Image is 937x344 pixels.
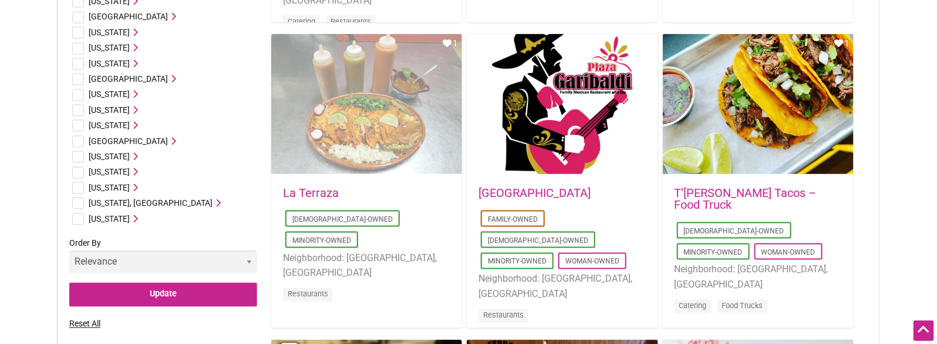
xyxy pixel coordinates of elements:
span: [US_STATE] [89,59,130,68]
a: Restaurants [331,17,371,26]
span: [US_STATE] [89,89,130,99]
li: Neighborhood: [GEOGRAPHIC_DATA], [GEOGRAPHIC_DATA] [675,262,842,292]
a: Minority-Owned [292,236,351,245]
a: Restaurants [483,311,524,320]
a: Woman-Owned [565,258,619,266]
a: Restaurants [288,290,328,299]
span: [US_STATE], [GEOGRAPHIC_DATA] [89,198,213,208]
a: Minority-Owned [684,248,743,256]
span: [US_STATE] [89,183,130,192]
span: [US_STATE] [89,28,130,37]
div: Scroll Back to Top [914,320,934,341]
li: Neighborhood: [GEOGRAPHIC_DATA], [GEOGRAPHIC_DATA] [478,272,646,302]
a: Catering [679,302,707,310]
a: Minority-Owned [488,258,547,266]
span: [GEOGRAPHIC_DATA] [89,74,168,84]
span: [US_STATE] [89,167,130,176]
span: [GEOGRAPHIC_DATA] [89,136,168,146]
span: [US_STATE] [89,105,130,115]
span: [US_STATE] [89,152,130,161]
span: [US_STATE] [89,43,130,52]
input: Update [69,283,257,307]
a: [GEOGRAPHIC_DATA] [478,186,591,200]
span: [US_STATE] [89,214,130,223]
span: [US_STATE] [89,121,130,130]
label: Order By [69,236,257,283]
a: Catering [288,17,315,26]
select: Order By [69,251,257,273]
a: [DEMOGRAPHIC_DATA]-Owned [292,215,393,223]
a: [DEMOGRAPHIC_DATA]-Owned [684,227,784,235]
a: La Terraza [283,186,339,200]
a: Reset All [69,319,100,329]
a: Family-Owned [488,215,538,223]
a: Woman-Owned [761,248,815,256]
span: [GEOGRAPHIC_DATA] [89,12,168,21]
a: Food Trucks [722,302,763,310]
a: [DEMOGRAPHIC_DATA]-Owned [488,236,588,245]
li: Neighborhood: [GEOGRAPHIC_DATA], [GEOGRAPHIC_DATA] [283,251,450,280]
a: T’[PERSON_NAME] Tacos – Food Truck [675,186,817,212]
